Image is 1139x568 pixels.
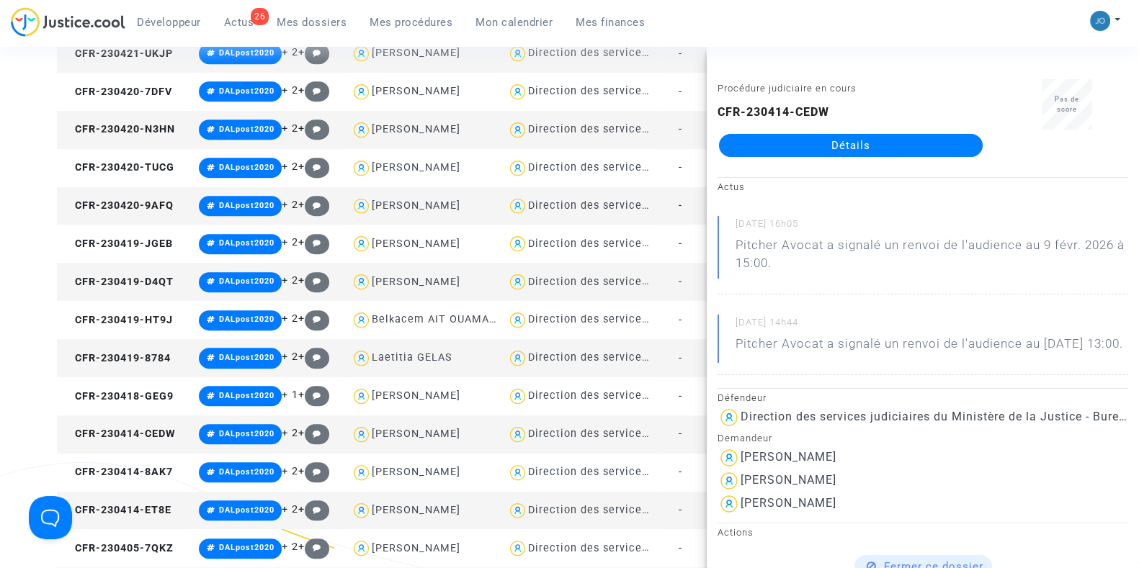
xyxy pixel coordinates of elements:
span: - [679,161,682,173]
small: Demandeur [718,433,772,443]
td: Mise en cause de la responsabilité de l'Etat pour lenteur excessive de la Justice [703,187,859,225]
span: + 2 [282,503,298,515]
span: - [679,276,682,288]
img: icon-user.svg [351,424,372,445]
div: [PERSON_NAME] [372,85,460,97]
span: Pas de score [1055,95,1079,113]
a: Mes dossiers [265,12,358,33]
img: icon-user.svg [507,120,528,140]
div: Belkacem AIT OUAMARA [372,313,504,325]
div: Direction des services judiciaires du Ministère de la Justice - Bureau FIP4 [528,123,928,135]
span: + 2 [282,46,298,58]
span: DALpost2020 [219,163,274,172]
span: DALpost2020 [219,238,274,248]
img: icon-user.svg [351,538,372,559]
b: CFR-230414-CEDW [718,105,829,119]
span: - [679,542,682,554]
img: icon-user.svg [351,310,372,330]
td: Mise en cause de la responsabilité de l'Etat pour lenteur excessive de la Justice [703,149,859,187]
span: Mes procédures [370,16,452,29]
span: + 1 [282,389,298,401]
span: DALpost2020 [219,505,274,515]
span: CFR-230419-HT9J [62,314,173,326]
img: logo_orange.svg [23,23,35,35]
span: + 2 [282,84,298,96]
span: CFR-230418-GEG9 [62,390,174,402]
span: + [298,427,329,439]
span: DALpost2020 [219,467,274,477]
td: Mise en cause de la responsabilité de l'Etat pour lenteur excessive de la Justice [703,35,859,73]
span: Mes finances [576,16,645,29]
span: DALpost2020 [219,125,274,134]
img: icon-user.svg [507,424,528,445]
span: + 2 [282,199,298,211]
img: icon-user.svg [351,386,372,407]
span: + 2 [282,122,298,135]
div: [PERSON_NAME] [741,450,836,464]
span: + 2 [282,351,298,363]
img: icon-user.svg [507,158,528,179]
span: CFR-230419-8784 [62,352,171,364]
div: [PERSON_NAME] [372,161,460,173]
span: DALpost2020 [219,391,274,400]
div: Direction des services judiciaires du Ministère de la Justice - Bureau FIP4 [528,389,928,402]
img: icon-user.svg [507,386,528,407]
a: Développeur [125,12,213,33]
div: Direction des services judiciaires du Ministère de la Justice - Bureau FIP4 [528,85,928,97]
iframe: Help Scout Beacon - Open [29,496,72,539]
span: CFR-230414-8AK7 [62,466,173,478]
span: - [679,428,682,440]
img: icon-user.svg [718,406,741,429]
span: + 2 [282,427,298,439]
span: + [298,503,329,515]
small: Actus [718,181,745,192]
img: icon-user.svg [507,81,528,102]
span: - [679,123,682,135]
span: CFR-230420-TUCG [62,161,174,173]
div: Domaine [74,85,111,94]
small: Actions [718,527,754,538]
span: CFR-230420-9AFQ [62,199,174,212]
td: Mise en cause de la responsabilité de l'Etat pour lenteur excessive de la Justice [703,529,859,567]
td: Mise en cause de la responsabilité de l'Etat pour lenteur excessive de la Justice [703,73,859,111]
div: Direction des services judiciaires du Ministère de la Justice - Bureau FIP4 [528,47,928,59]
img: icon-user.svg [351,120,372,140]
span: DALpost2020 [219,201,274,210]
span: + [298,351,329,363]
span: - [679,314,682,326]
span: CFR-230419-D4QT [62,276,174,288]
img: icon-user.svg [351,81,372,102]
span: + [298,312,329,325]
div: [PERSON_NAME] [372,389,460,402]
span: - [679,466,682,478]
a: Mes finances [564,12,656,33]
div: Direction des services judiciaires du Ministère de la Justice - Bureau FIP4 [528,276,928,288]
td: Mise en cause de la responsabilité de l'Etat pour lenteur excessive de la Justice [703,225,859,263]
td: Mise en cause de la responsabilité de l'Etat pour lenteur excessive de la Justice [703,377,859,415]
div: 26 [251,8,269,25]
span: + [298,161,329,173]
span: CFR-230421-UKJP [62,48,173,60]
div: [PERSON_NAME] [741,473,836,487]
p: Pitcher Avocat a signalé un renvoi de l'audience au [DATE] 13:00. [736,335,1123,360]
td: Mise en cause de la responsabilité de l'Etat pour lenteur excessive de la Justice [703,492,859,530]
td: Mise en cause de la responsabilité de l'Etat pour lenteur excessive de la Justice [703,415,859,454]
span: DALpost2020 [219,543,274,552]
td: Mise en cause de la responsabilité de l'Etat pour lenteur excessive de la Justice [703,301,859,339]
img: website_grey.svg [23,37,35,49]
span: + 2 [282,312,298,325]
div: [PERSON_NAME] [741,496,836,510]
span: - [679,86,682,98]
div: Direction des services judiciaires du Ministère de la Justice - Bureau FIP4 [528,313,928,325]
div: [PERSON_NAME] [372,428,460,440]
img: icon-user.svg [351,43,372,64]
img: icon-user.svg [718,469,741,492]
img: 45a793c8596a0d21866ab9c5374b5e4b [1090,11,1110,31]
span: + 2 [282,274,298,287]
span: CFR-230405-7QKZ [62,542,174,554]
small: [DATE] 14h44 [736,316,1128,335]
span: CFR-230414-CEDW [62,428,176,440]
img: icon-user.svg [718,446,741,469]
a: 26Actus [213,12,266,33]
span: + [298,465,329,477]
